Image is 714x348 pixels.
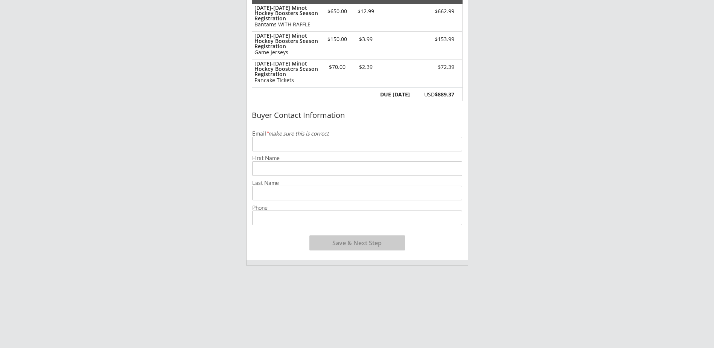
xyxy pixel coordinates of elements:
[254,5,318,21] div: [DATE]-[DATE] Minot Hockey Boosters Season Registration
[252,111,463,119] div: Buyer Contact Information
[252,205,462,211] div: Phone
[266,130,329,137] em: make sure this is correct
[252,131,462,136] div: Email
[379,92,410,97] div: DUE [DATE]
[321,64,353,70] div: $70.00
[254,33,318,49] div: [DATE]-[DATE] Minot Hockey Boosters Season Registration
[414,92,454,97] div: USD
[254,22,318,27] div: Bantams WITH RAFFLE
[254,50,318,55] div: Game Jerseys
[321,37,353,42] div: $150.00
[252,155,462,161] div: First Name
[412,9,454,14] div: $662.99
[435,91,454,98] strong: $889.37
[309,235,405,250] button: Save & Next Step
[353,64,379,70] div: $2.39
[412,64,454,70] div: $72.39
[254,78,318,83] div: Pancake Tickets
[353,37,379,42] div: $3.99
[321,9,353,14] div: $650.00
[412,37,454,42] div: $153.99
[353,9,379,14] div: $12.99
[254,61,318,77] div: [DATE]-[DATE] Minot Hockey Boosters Season Registration
[252,180,462,186] div: Last Name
